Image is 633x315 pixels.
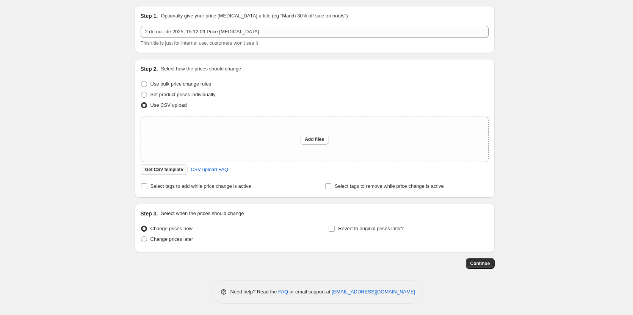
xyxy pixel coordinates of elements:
h2: Step 3. [141,210,158,217]
span: Add files [305,136,324,142]
span: Get CSV template [145,167,183,173]
a: CSV upload FAQ [186,164,233,176]
span: Need help? Read the [230,289,279,295]
p: Select how the prices should change [161,65,241,73]
span: or email support at [288,289,332,295]
span: Change prices now [150,226,193,231]
button: Add files [300,134,329,145]
h2: Step 2. [141,65,158,73]
h2: Step 1. [141,12,158,20]
p: Optionally give your price [MEDICAL_DATA] a title (eg "March 30% off sale on boots") [161,12,348,20]
span: Change prices later [150,236,193,242]
p: Select when the prices should change [161,210,244,217]
a: FAQ [278,289,288,295]
span: Select tags to add while price change is active [150,183,251,189]
a: [EMAIL_ADDRESS][DOMAIN_NAME] [332,289,415,295]
button: Continue [466,258,495,269]
span: This title is just for internal use, customers won't see it [141,40,258,46]
span: Revert to original prices later? [338,226,404,231]
span: Set product prices individually [150,92,216,97]
span: Use bulk price change rules [150,81,211,87]
span: Select tags to remove while price change is active [335,183,444,189]
span: Continue [470,260,490,267]
input: 30% off holiday sale [141,26,489,38]
button: Get CSV template [141,164,188,175]
span: CSV upload FAQ [191,166,228,173]
span: Use CSV upload [150,102,187,108]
